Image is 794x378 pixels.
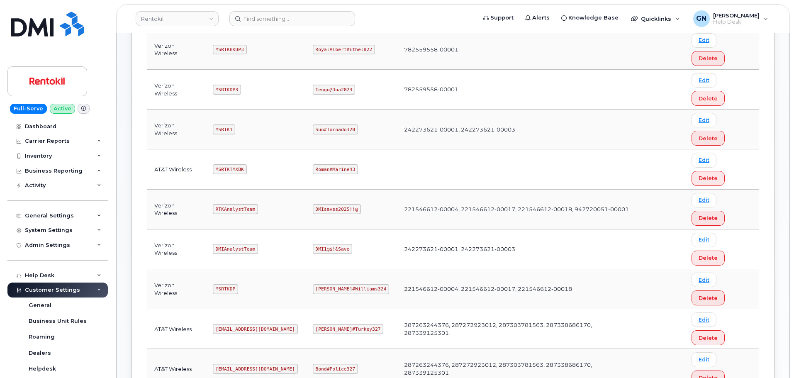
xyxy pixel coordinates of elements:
span: Delete [699,254,718,262]
span: Delete [699,54,718,62]
span: Alerts [532,14,550,22]
button: Delete [692,330,725,345]
span: GN [696,14,706,24]
code: [EMAIL_ADDRESS][DOMAIN_NAME] [213,324,298,334]
span: Support [490,14,514,22]
button: Delete [692,171,725,186]
code: Tengu@Dua2023 [313,85,355,95]
span: Delete [699,214,718,222]
td: Verizon Wireless [147,229,205,269]
code: DMIAnalystTeam [213,244,258,254]
code: RoyalAlbert#Ethel822 [313,45,375,55]
button: Delete [692,91,725,106]
td: 242273621-00001, 242273621-00003 [397,229,638,269]
td: 221546612-00004, 221546612-00017, 221546612-00018, 942720051-00001 [397,190,638,229]
a: Edit [692,33,716,48]
span: Delete [699,95,718,102]
code: MSRTKBKUP3 [213,45,247,55]
a: Knowledge Base [555,10,624,26]
span: Delete [699,334,718,342]
a: Support [477,10,519,26]
a: Edit [692,352,716,367]
button: Delete [692,131,725,146]
a: Edit [692,73,716,88]
code: MSRTKTMXBK [213,164,247,174]
td: 242273621-00001, 242273621-00003 [397,110,638,149]
code: DMI1@$!&Save [313,244,352,254]
td: Verizon Wireless [147,110,205,149]
code: MSRTKDP3 [213,85,241,95]
button: Delete [692,251,725,266]
td: AT&T Wireless [147,149,205,189]
code: RTKAnalystTeam [213,204,258,214]
td: 221546612-00004, 221546612-00017, 221546612-00018 [397,269,638,309]
a: Edit [692,273,716,287]
td: Verizon Wireless [147,190,205,229]
code: MSRTK1 [213,124,235,134]
iframe: Messenger Launcher [758,342,788,372]
code: MSRTKDP [213,284,238,294]
a: Edit [692,193,716,207]
span: [PERSON_NAME] [713,12,760,19]
a: Edit [692,153,716,167]
span: Delete [699,134,718,142]
code: Bond#Police327 [313,364,358,374]
td: 287263244376, 287272923012, 287303781563, 287338686170, 287339125301 [397,309,638,349]
a: Rentokil [136,11,219,26]
code: [PERSON_NAME]#Turkey327 [313,324,384,334]
code: Roman#Marine43 [313,164,358,174]
button: Delete [692,290,725,305]
code: Sun#Tornado320 [313,124,358,134]
div: Geoffrey Newport [687,10,774,27]
a: Edit [692,113,716,127]
td: Verizon Wireless [147,70,205,110]
span: Knowledge Base [568,14,619,22]
td: Verizon Wireless [147,30,205,70]
div: Quicklinks [625,10,686,27]
span: Delete [699,294,718,302]
code: [EMAIL_ADDRESS][DOMAIN_NAME] [213,364,298,374]
a: Alerts [519,10,555,26]
button: Delete [692,51,725,66]
a: Edit [692,233,716,247]
td: AT&T Wireless [147,309,205,349]
code: [PERSON_NAME]#Williams324 [313,284,389,294]
td: Verizon Wireless [147,269,205,309]
span: Delete [699,174,718,182]
a: Edit [692,312,716,327]
span: Quicklinks [641,15,671,22]
td: 782559558-00001 [397,30,638,70]
input: Find something... [229,11,355,26]
code: DMIsaves2025!!@ [313,204,361,214]
span: Help Desk [713,19,760,25]
button: Delete [692,211,725,226]
td: 782559558-00001 [397,70,638,110]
